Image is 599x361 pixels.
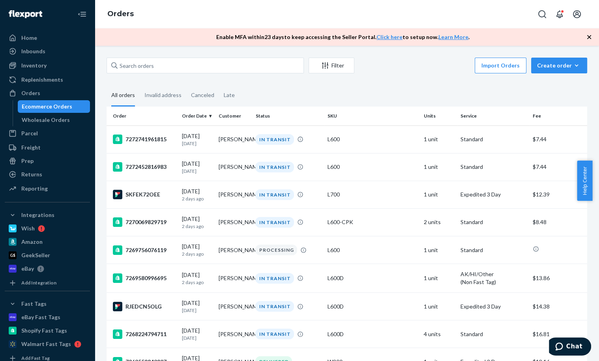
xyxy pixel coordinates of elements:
[252,107,324,125] th: Status
[21,144,41,152] div: Freight
[328,191,417,198] div: L700
[182,132,212,147] div: [DATE]
[255,134,294,145] div: IN TRANSIT
[215,125,252,153] td: [PERSON_NAME]
[21,251,50,259] div: GeekSeller
[182,243,212,257] div: [DATE]
[460,191,526,198] p: Expedited 3 Day
[224,85,235,105] div: Late
[107,9,134,18] a: Orders
[255,301,294,312] div: IN TRANSIT
[309,58,354,73] button: Filter
[537,62,581,69] div: Create order
[438,34,468,40] a: Learn More
[113,162,176,172] div: 7272452816983
[534,6,550,22] button: Open Search Box
[255,329,294,339] div: IN TRANSIT
[5,155,90,167] a: Prep
[101,3,140,26] ol: breadcrumbs
[113,217,176,227] div: 7270069829719
[421,107,457,125] th: Units
[111,85,135,107] div: All orders
[18,114,90,126] a: Wholesale Orders
[5,338,90,350] a: Walmart Fast Tags
[5,222,90,235] a: Wish
[530,208,587,236] td: $8.48
[21,327,67,335] div: Shopify Fast Tags
[460,163,526,171] p: Standard
[21,157,34,165] div: Prep
[21,62,47,69] div: Inventory
[255,189,294,200] div: IN TRANSIT
[5,73,90,86] a: Replenishments
[21,279,56,286] div: Add Integration
[328,218,417,226] div: L600-CPK
[255,273,294,284] div: IN TRANSIT
[182,279,212,286] p: 2 days ago
[421,208,457,236] td: 2 units
[530,153,587,181] td: $7.44
[182,223,212,230] p: 2 days ago
[530,320,587,348] td: $16.81
[215,320,252,348] td: [PERSON_NAME]
[5,297,90,310] button: Fast Tags
[255,162,294,172] div: IN TRANSIT
[5,59,90,72] a: Inventory
[21,265,34,273] div: eBay
[182,140,212,147] p: [DATE]
[421,264,457,293] td: 1 unit
[460,330,526,338] p: Standard
[530,293,587,320] td: $14.38
[182,160,212,174] div: [DATE]
[182,299,212,314] div: [DATE]
[5,32,90,44] a: Home
[215,264,252,293] td: [PERSON_NAME]
[21,170,42,178] div: Returns
[191,85,214,105] div: Canceled
[182,271,212,286] div: [DATE]
[21,211,54,219] div: Integrations
[21,47,45,55] div: Inbounds
[21,300,47,308] div: Fast Tags
[376,34,402,40] a: Click here
[113,302,176,311] div: RJEDCN5OLG
[5,141,90,154] a: Freight
[530,181,587,208] td: $12.39
[113,245,176,255] div: 7269756076119
[21,185,48,193] div: Reporting
[5,45,90,58] a: Inbounds
[577,161,592,201] button: Help Center
[328,135,417,143] div: L600
[475,58,526,73] button: Import Orders
[324,107,421,125] th: SKU
[216,33,470,41] p: Enable MFA within 23 days to keep accessing the Seller Portal. to setup now. .
[107,58,304,73] input: Search orders
[21,340,71,348] div: Walmart Fast Tags
[21,238,43,246] div: Amazon
[5,262,90,275] a: eBay
[309,62,354,69] div: Filter
[182,215,212,230] div: [DATE]
[21,224,35,232] div: Wish
[144,85,182,105] div: Invalid address
[5,209,90,221] button: Integrations
[9,10,42,18] img: Flexport logo
[460,218,526,226] p: Standard
[5,278,90,288] a: Add Integration
[22,103,72,110] div: Ecommerce Orders
[421,320,457,348] td: 4 units
[460,246,526,254] p: Standard
[421,125,457,153] td: 1 unit
[460,303,526,310] p: Expedited 3 Day
[421,181,457,208] td: 1 unit
[460,278,526,286] div: (Non Fast Tag)
[569,6,585,22] button: Open account menu
[5,311,90,324] a: eBay Fast Tags
[215,236,252,264] td: [PERSON_NAME]
[530,107,587,125] th: Fee
[5,127,90,140] a: Parcel
[182,327,212,341] div: [DATE]
[460,135,526,143] p: Standard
